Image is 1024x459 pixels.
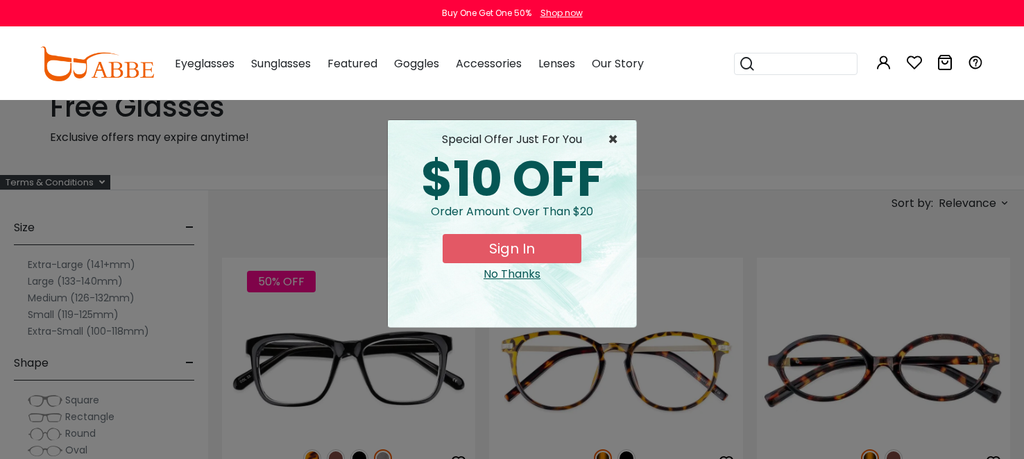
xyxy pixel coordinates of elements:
span: × [608,131,625,148]
div: Order amount over than $20 [399,203,625,234]
span: Eyeglasses [175,56,234,72]
div: special offer just for you [399,131,625,148]
a: Shop now [534,7,583,19]
span: Lenses [538,56,575,72]
div: $10 OFF [399,155,625,203]
div: Buy One Get One 50% [442,7,531,19]
span: Goggles [394,56,439,72]
div: Shop now [540,7,583,19]
div: Close [399,266,625,283]
button: Sign In [443,234,581,263]
span: Our Story [592,56,644,72]
button: Close [608,131,625,148]
img: abbeglasses.com [40,47,154,81]
span: Sunglasses [251,56,311,72]
span: Accessories [456,56,522,72]
span: Featured [327,56,377,72]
